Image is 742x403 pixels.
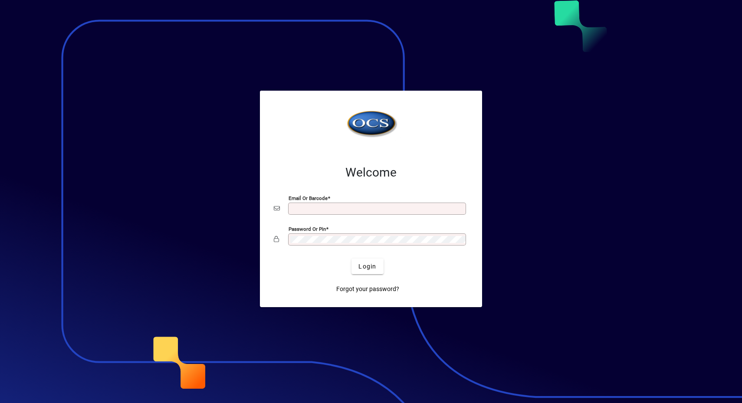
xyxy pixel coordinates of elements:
[351,259,383,274] button: Login
[336,285,399,294] span: Forgot your password?
[274,165,468,180] h2: Welcome
[289,226,326,232] mat-label: Password or Pin
[333,281,403,297] a: Forgot your password?
[289,195,328,201] mat-label: Email or Barcode
[358,262,376,271] span: Login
